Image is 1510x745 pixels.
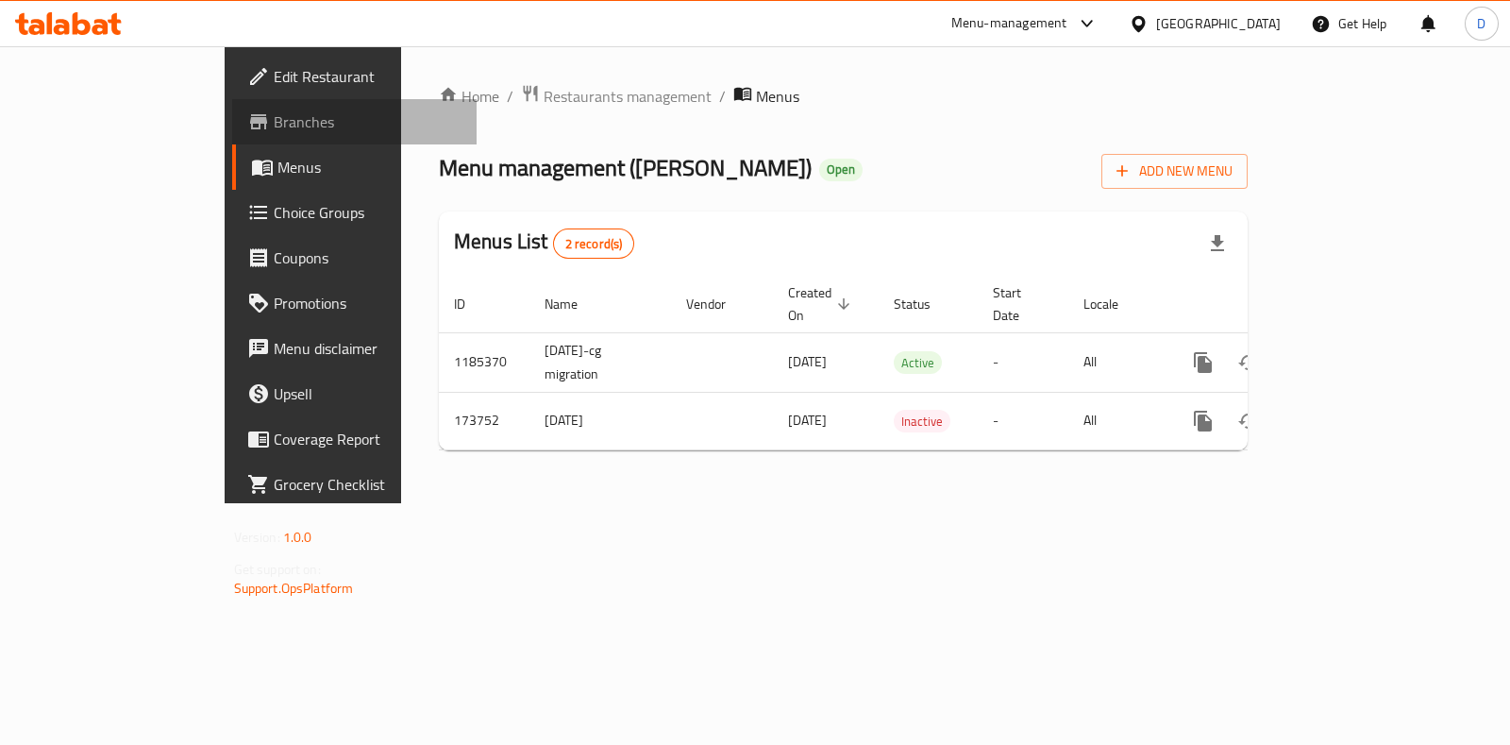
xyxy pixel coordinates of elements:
td: [DATE]-cg migration [529,332,671,392]
td: 1185370 [439,332,529,392]
div: Export file [1195,221,1240,266]
span: Branches [274,110,461,133]
a: Restaurants management [521,84,712,109]
span: D [1477,13,1485,34]
span: Promotions [274,292,461,314]
div: [GEOGRAPHIC_DATA] [1156,13,1281,34]
a: Coverage Report [232,416,477,462]
span: Version: [234,525,280,550]
a: Menus [232,144,477,190]
a: Menu disclaimer [232,326,477,371]
span: Restaurants management [544,85,712,108]
button: more [1181,340,1226,385]
span: Inactive [894,411,950,432]
span: Vendor [686,293,750,315]
span: Get support on: [234,557,321,582]
nav: breadcrumb [439,84,1248,109]
div: Total records count [553,229,635,259]
span: Choice Groups [274,201,461,224]
a: Grocery Checklist [232,462,477,507]
div: Open [819,159,863,181]
td: All [1068,332,1166,392]
a: Coupons [232,235,477,280]
span: ID [454,293,490,315]
button: Add New Menu [1101,154,1248,189]
h2: Menus List [454,228,634,259]
li: / [507,85,513,108]
button: more [1181,398,1226,444]
span: [DATE] [788,349,827,374]
div: Active [894,351,942,374]
span: Menus [277,156,461,178]
span: Menus [756,85,799,108]
div: Inactive [894,410,950,432]
a: Choice Groups [232,190,477,235]
a: Upsell [232,371,477,416]
a: Promotions [232,280,477,326]
td: - [978,332,1068,392]
span: Coupons [274,246,461,269]
span: Menu disclaimer [274,337,461,360]
span: Start Date [993,281,1046,327]
a: Branches [232,99,477,144]
span: Add New Menu [1116,160,1233,183]
button: Change Status [1226,398,1271,444]
span: Locale [1083,293,1143,315]
button: Change Status [1226,340,1271,385]
span: Grocery Checklist [274,473,461,496]
span: Menu management ( [PERSON_NAME] ) [439,146,812,189]
td: 173752 [439,392,529,449]
li: / [719,85,726,108]
span: Upsell [274,382,461,405]
span: 2 record(s) [554,235,634,253]
span: [DATE] [788,408,827,432]
span: Active [894,352,942,374]
a: Edit Restaurant [232,54,477,99]
span: 1.0.0 [283,525,312,550]
td: - [978,392,1068,449]
a: Support.OpsPlatform [234,576,354,601]
th: Actions [1166,276,1377,333]
span: Name [545,293,602,315]
td: All [1068,392,1166,449]
td: [DATE] [529,392,671,449]
div: Menu-management [951,12,1067,35]
span: Created On [788,281,856,327]
span: Status [894,293,955,315]
table: enhanced table [439,276,1377,450]
span: Open [819,161,863,178]
span: Edit Restaurant [274,65,461,88]
span: Coverage Report [274,428,461,450]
